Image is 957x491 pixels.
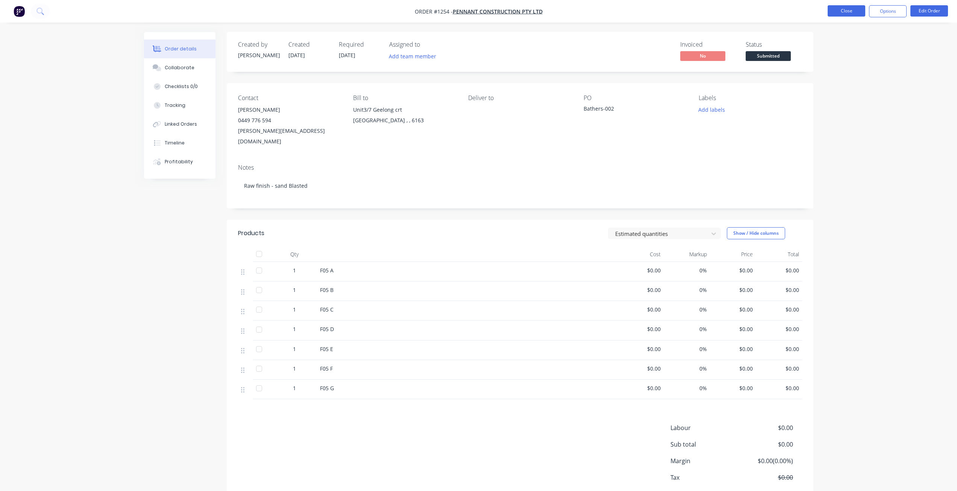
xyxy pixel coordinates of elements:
[746,41,802,48] div: Status
[293,345,296,353] span: 1
[667,325,707,333] span: 0%
[710,247,756,262] div: Price
[759,345,799,353] span: $0.00
[238,115,341,126] div: 0449 776 594
[144,77,215,96] button: Checklists 0/0
[759,325,799,333] span: $0.00
[699,94,802,102] div: Labels
[238,164,802,171] div: Notes
[910,5,948,17] button: Edit Order
[713,384,753,392] span: $0.00
[144,134,215,152] button: Timeline
[621,286,661,294] span: $0.00
[759,286,799,294] span: $0.00
[320,286,334,293] span: F05 B
[453,8,543,15] a: Pennant Construction PTY LTD
[339,41,380,48] div: Required
[713,345,753,353] span: $0.00
[621,365,661,372] span: $0.00
[293,306,296,313] span: 1
[713,266,753,274] span: $0.00
[621,345,661,353] span: $0.00
[415,8,453,15] span: Order #1254 -
[584,94,687,102] div: PO
[144,58,215,77] button: Collaborate
[293,286,296,294] span: 1
[621,384,661,392] span: $0.00
[238,94,341,102] div: Contact
[670,423,737,432] span: Labour
[746,51,791,61] span: Submitted
[759,306,799,313] span: $0.00
[389,51,440,61] button: Add team member
[353,115,456,126] div: [GEOGRAPHIC_DATA] , , 6163
[695,105,729,115] button: Add labels
[670,456,737,465] span: Margin
[238,105,341,115] div: [PERSON_NAME]
[293,384,296,392] span: 1
[14,6,25,17] img: Factory
[759,384,799,392] span: $0.00
[713,286,753,294] span: $0.00
[272,247,317,262] div: Qty
[667,345,707,353] span: 0%
[756,247,802,262] div: Total
[759,266,799,274] span: $0.00
[737,440,793,449] span: $0.00
[165,83,198,90] div: Checklists 0/0
[165,46,197,52] div: Order details
[389,41,464,48] div: Assigned to
[667,365,707,372] span: 0%
[339,52,355,59] span: [DATE]
[293,266,296,274] span: 1
[713,306,753,313] span: $0.00
[667,384,707,392] span: 0%
[238,229,264,238] div: Products
[238,51,279,59] div: [PERSON_NAME]
[737,456,793,465] span: $0.00 ( 0.00 %)
[320,306,334,313] span: F05 C
[385,51,440,61] button: Add team member
[667,266,707,274] span: 0%
[746,51,791,62] button: Submitted
[288,52,305,59] span: [DATE]
[664,247,710,262] div: Markup
[621,266,661,274] span: $0.00
[680,51,725,61] span: No
[165,64,194,71] div: Collaborate
[353,105,456,115] div: Unit3/7 Geelong crt
[468,94,571,102] div: Deliver to
[320,365,333,372] span: F05 F
[670,473,737,482] span: Tax
[737,473,793,482] span: $0.00
[680,41,737,48] div: Invoiced
[353,94,456,102] div: Bill to
[165,121,197,128] div: Linked Orders
[238,174,802,197] div: Raw finish - sand Blasted
[238,105,341,147] div: [PERSON_NAME]0449 776 594[PERSON_NAME][EMAIL_ADDRESS][DOMAIN_NAME]
[320,325,334,333] span: F05 D
[144,40,215,58] button: Order details
[144,96,215,115] button: Tracking
[670,440,737,449] span: Sub total
[618,247,664,262] div: Cost
[320,345,333,353] span: F05 E
[828,5,865,17] button: Close
[293,325,296,333] span: 1
[165,140,185,146] div: Timeline
[353,105,456,129] div: Unit3/7 Geelong crt[GEOGRAPHIC_DATA] , , 6163
[320,385,334,392] span: F05 G
[667,306,707,313] span: 0%
[667,286,707,294] span: 0%
[713,325,753,333] span: $0.00
[238,41,279,48] div: Created by
[759,365,799,372] span: $0.00
[713,365,753,372] span: $0.00
[144,115,215,134] button: Linked Orders
[293,365,296,372] span: 1
[288,41,330,48] div: Created
[584,105,678,115] div: Bathers-002
[320,267,334,274] span: F05 A
[621,306,661,313] span: $0.00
